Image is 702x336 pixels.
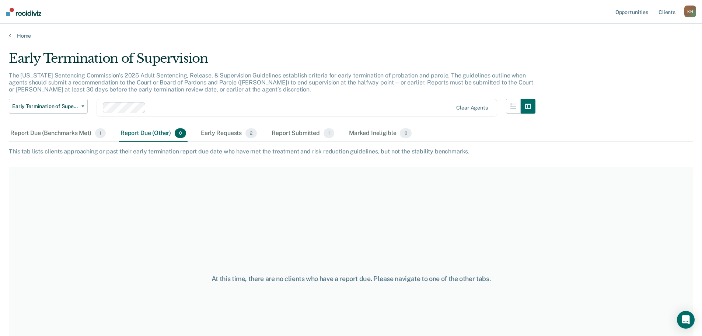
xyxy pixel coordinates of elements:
[400,128,411,138] span: 0
[199,125,258,142] div: Early Requests2
[9,51,535,72] div: Early Termination of Supervision
[95,128,106,138] span: 1
[119,125,188,142] div: Report Due (Other)0
[9,32,693,39] a: Home
[347,125,413,142] div: Marked Ineligible0
[456,105,488,111] div: Clear agents
[9,148,693,155] div: This tab lists clients approaching or past their early termination report due date who have met t...
[677,311,695,329] div: Open Intercom Messenger
[324,128,334,138] span: 1
[684,6,696,17] button: KH
[175,128,186,138] span: 0
[245,128,257,138] span: 2
[6,8,41,16] img: Recidiviz
[9,125,107,142] div: Report Due (Benchmarks Met)1
[180,275,522,283] div: At this time, there are no clients who have a report due. Please navigate to one of the other tabs.
[12,103,78,110] span: Early Termination of Supervision
[270,125,336,142] div: Report Submitted1
[9,99,88,114] button: Early Termination of Supervision
[684,6,696,17] div: K H
[9,72,533,93] p: The [US_STATE] Sentencing Commission’s 2025 Adult Sentencing, Release, & Supervision Guidelines e...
